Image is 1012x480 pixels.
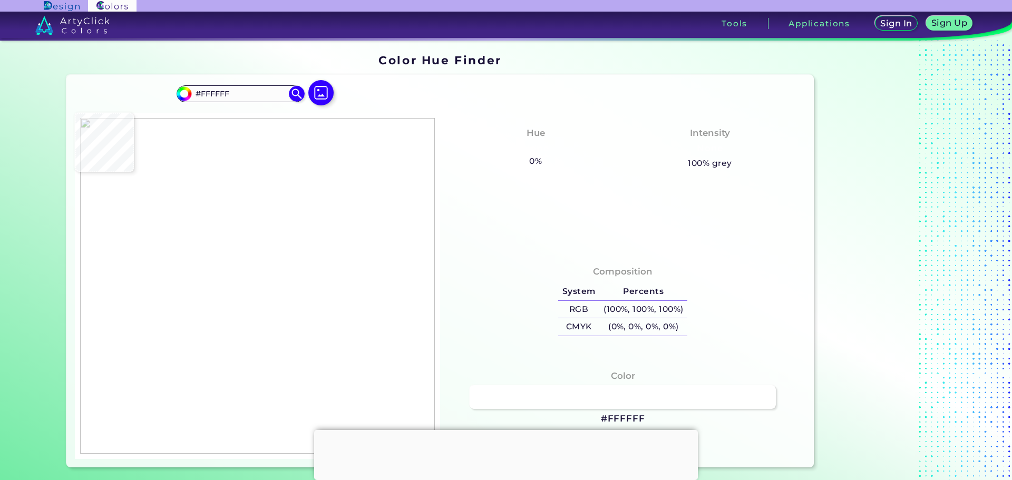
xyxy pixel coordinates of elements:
[558,301,599,318] h5: RGB
[599,318,687,336] h5: (0%, 0%, 0%, 0%)
[690,125,730,141] h4: Intensity
[518,142,553,155] h3: None
[289,86,305,102] img: icon search
[928,17,970,30] a: Sign Up
[558,318,599,336] h5: CMYK
[35,16,110,35] img: logo_artyclick_colors_white.svg
[877,17,916,30] a: Sign In
[527,125,545,141] h4: Hue
[526,154,546,168] h5: 0%
[599,283,687,300] h5: Percents
[44,1,79,11] img: ArtyClick Design logo
[789,19,850,27] h3: Applications
[593,264,653,279] h4: Composition
[314,430,698,477] iframe: Advertisement
[80,118,435,454] img: 43244136-edd6-44e0-802f-ff9dd99bac7e
[599,301,687,318] h5: (100%, 100%, 100%)
[191,86,289,101] input: type color..
[818,50,950,472] iframe: Advertisement
[933,19,966,27] h5: Sign Up
[378,52,501,68] h1: Color Hue Finder
[558,283,599,300] h5: System
[601,413,645,425] h3: #FFFFFF
[882,19,911,27] h5: Sign In
[692,142,727,155] h3: None
[308,80,334,105] img: icon picture
[722,19,747,27] h3: Tools
[611,368,635,384] h4: Color
[688,156,732,170] h5: 100% grey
